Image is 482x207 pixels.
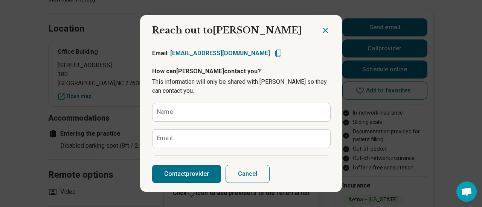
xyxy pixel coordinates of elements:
label: Email [157,135,172,141]
a: [EMAIL_ADDRESS][DOMAIN_NAME] [170,50,270,57]
p: Email: [152,49,270,58]
p: How can [PERSON_NAME] contact you? [152,67,330,76]
button: Copy email [274,49,283,58]
button: Cancel [226,165,270,183]
button: Contactprovider [152,165,221,183]
label: Name [157,109,173,115]
span: Reach out to [PERSON_NAME] [152,25,302,36]
p: This information will only be shared with [PERSON_NAME] so they can contact you. [152,77,330,95]
button: Close dialog [321,26,330,35]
